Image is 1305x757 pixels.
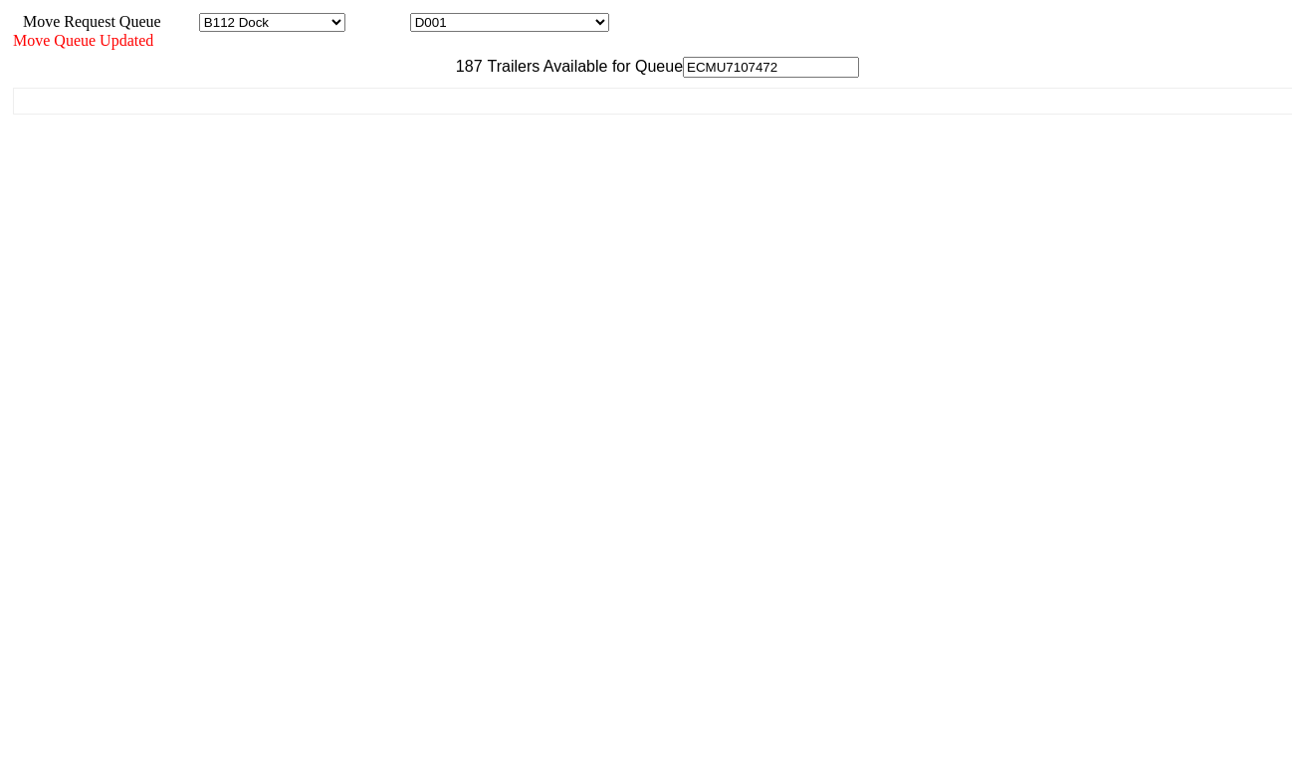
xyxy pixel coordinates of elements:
[683,57,859,78] input: Filter Available Trailers
[349,13,406,30] span: Location
[13,13,161,30] span: Move Request Queue
[164,13,195,30] span: Area
[483,58,684,75] span: Trailers Available for Queue
[446,58,483,75] span: 187
[13,32,153,49] span: Move Queue Updated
